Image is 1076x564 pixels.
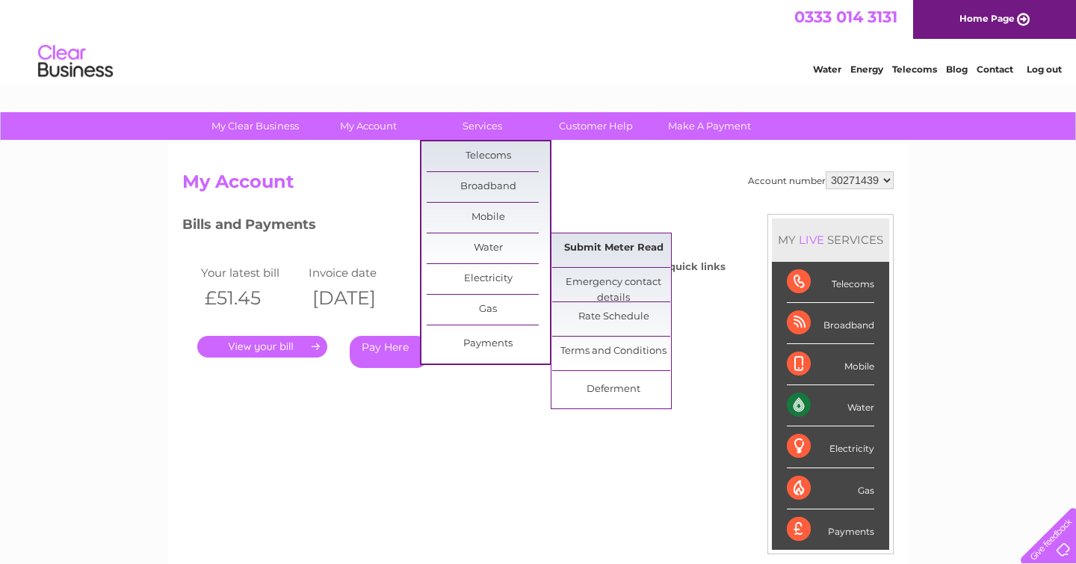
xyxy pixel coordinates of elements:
[772,218,889,261] div: MY SERVICES
[197,263,305,283] td: Your latest bill
[182,171,894,200] h2: My Account
[186,8,892,73] div: Clear Business is a trading name of Verastar Limited (registered in [GEOGRAPHIC_DATA] No. 3667643...
[552,302,675,332] a: Rate Schedule
[787,262,874,303] div: Telecoms
[552,375,675,405] a: Deferment
[182,214,726,240] h3: Bills and Payments
[850,64,883,75] a: Energy
[534,112,658,140] a: Customer Help
[37,39,114,85] img: logo.png
[197,283,305,313] th: £51.45
[787,385,874,426] div: Water
[305,283,412,313] th: [DATE]
[813,64,841,75] a: Water
[427,264,550,294] a: Electricity
[977,64,1013,75] a: Contact
[946,64,968,75] a: Blog
[787,344,874,385] div: Mobile
[552,337,675,367] a: Terms and Conditions
[427,295,550,325] a: Gas
[427,329,550,359] a: Payments
[787,426,874,468] div: Electricity
[350,336,428,368] a: Pay Here
[787,303,874,344] div: Broadband
[197,336,327,358] a: .
[552,268,675,298] a: Emergency contact details
[552,233,675,263] a: Submit Meter Read
[1027,64,1062,75] a: Log out
[427,203,550,233] a: Mobile
[427,172,550,202] a: Broadband
[892,64,937,75] a: Telecoms
[748,171,894,189] div: Account number
[787,468,874,509] div: Gas
[421,112,544,140] a: Services
[194,112,317,140] a: My Clear Business
[796,233,827,247] div: LIVE
[305,263,412,283] td: Invoice date
[307,112,430,140] a: My Account
[427,141,550,171] a: Telecoms
[427,233,550,263] a: Water
[794,7,897,26] a: 0333 014 3131
[787,509,874,550] div: Payments
[648,112,771,140] a: Make A Payment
